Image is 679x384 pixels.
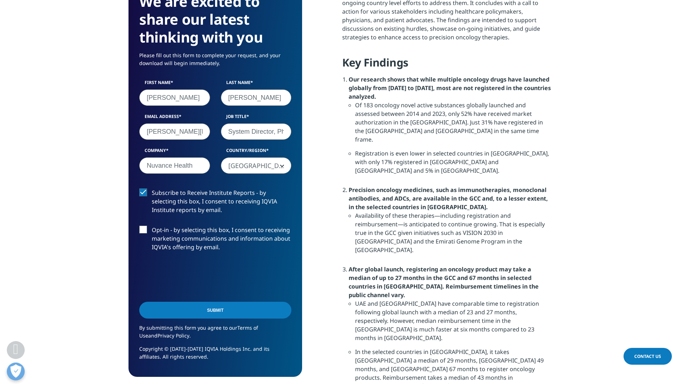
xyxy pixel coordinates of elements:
[342,55,551,75] h4: Key Findings
[221,113,292,123] label: Job Title
[139,188,291,218] label: Subscribe to Receive Institute Reports - by selecting this box, I consent to receiving IQVIA Inst...
[139,263,248,291] iframe: reCAPTCHA
[139,226,291,255] label: Opt-in - by selecting this box, I consent to receiving marketing communications and information a...
[7,363,25,380] button: Open Preferences
[355,149,551,180] li: Registration is even lower in selected countries in [GEOGRAPHIC_DATA], with only 17% registered i...
[355,211,551,260] li: Availability of these therapies—including registration and reimbursement—is anticipated to contin...
[349,265,539,299] strong: After global launch, registering an oncology product may take a median of up to 27 months in the ...
[139,345,291,366] p: Copyright © [DATE]-[DATE] IQVIA Holdings Inc. and its affiliates. All rights reserved.
[221,79,292,89] label: Last Name
[355,299,551,348] li: UAE and [GEOGRAPHIC_DATA] have comparable time to registration following global launch with a med...
[221,157,292,174] span: United States
[349,75,551,100] strong: Our research shows that while multiple oncology drugs have launched globally from [DATE] to [DATE...
[139,147,210,157] label: Company
[139,79,210,89] label: First Name
[349,186,548,211] strong: Precision oncology medicines, such as immunotherapies, monoclonal antibodies, and ADCs, are avail...
[634,353,661,359] span: Contact Us
[624,348,672,365] a: Contact Us
[139,324,291,345] p: By submitting this form you agree to our and .
[157,332,189,339] a: Privacy Policy
[355,101,551,149] li: Of 183 oncology novel active substances globally launched and assessed between 2014 and 2023, onl...
[221,147,292,157] label: Country/Region
[139,51,291,73] p: Please fill out this form to complete your request, and your download will begin immediately.
[221,158,291,174] span: United States
[139,113,210,123] label: Email Address
[139,302,291,319] input: Submit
